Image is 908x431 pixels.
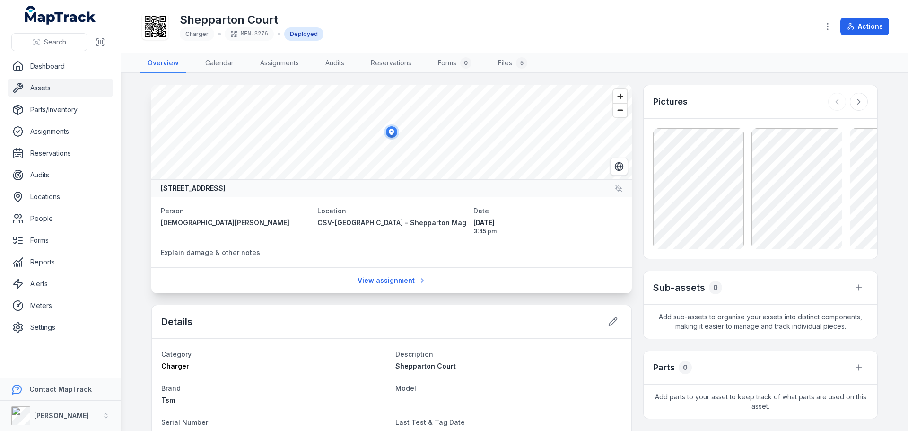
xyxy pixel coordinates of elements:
[8,166,113,185] a: Audits
[225,27,274,41] div: MEN-3276
[317,219,513,227] span: CSV-[GEOGRAPHIC_DATA] - Shepparton Magistrates Court
[490,53,535,73] a: Files5
[395,418,465,426] span: Last Test & Tag Date
[8,231,113,250] a: Forms
[8,253,113,272] a: Reports
[644,385,877,419] span: Add parts to your asset to keep track of what parts are used on this asset.
[473,228,622,235] span: 3:45 pm
[610,158,628,176] button: Switch to Satellite View
[317,218,466,228] a: CSV-[GEOGRAPHIC_DATA] - Shepparton Magistrates Court
[161,350,192,358] span: Category
[161,248,260,256] span: Explain damage & other notes
[430,53,479,73] a: Forms0
[8,296,113,315] a: Meters
[473,218,622,228] span: [DATE]
[395,362,456,370] span: Shepparton Court
[11,33,87,51] button: Search
[473,207,489,215] span: Date
[161,184,226,193] strong: [STREET_ADDRESS]
[613,103,627,117] button: Zoom out
[318,53,352,73] a: Audits
[653,95,688,108] h3: Pictures
[284,27,323,41] div: Deployed
[161,362,189,370] span: Charger
[653,361,675,374] h3: Parts
[8,100,113,119] a: Parts/Inventory
[363,53,419,73] a: Reservations
[161,396,175,404] span: Tsm
[8,144,113,163] a: Reservations
[161,315,192,328] h2: Details
[34,412,89,420] strong: [PERSON_NAME]
[473,218,622,235] time: 8/14/2025, 3:45:52 PM
[395,384,416,392] span: Model
[185,30,209,37] span: Charger
[679,361,692,374] div: 0
[29,385,92,393] strong: Contact MapTrack
[8,57,113,76] a: Dashboard
[140,53,186,73] a: Overview
[253,53,306,73] a: Assignments
[44,37,66,47] span: Search
[8,274,113,293] a: Alerts
[198,53,241,73] a: Calendar
[460,57,471,69] div: 0
[8,187,113,206] a: Locations
[8,318,113,337] a: Settings
[516,57,527,69] div: 5
[25,6,96,25] a: MapTrack
[151,85,632,179] canvas: Map
[644,305,877,339] span: Add sub-assets to organise your assets into distinct components, making it easier to manage and t...
[8,209,113,228] a: People
[840,18,889,35] button: Actions
[161,384,181,392] span: Brand
[8,122,113,141] a: Assignments
[317,207,346,215] span: Location
[161,218,310,228] a: [DEMOGRAPHIC_DATA][PERSON_NAME]
[395,350,433,358] span: Description
[613,89,627,103] button: Zoom in
[351,272,432,290] a: View assignment
[161,418,208,426] span: Serial Number
[161,207,184,215] span: Person
[709,281,722,294] div: 0
[8,79,113,97] a: Assets
[180,12,323,27] h1: Shepparton Court
[653,281,705,294] h2: Sub-assets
